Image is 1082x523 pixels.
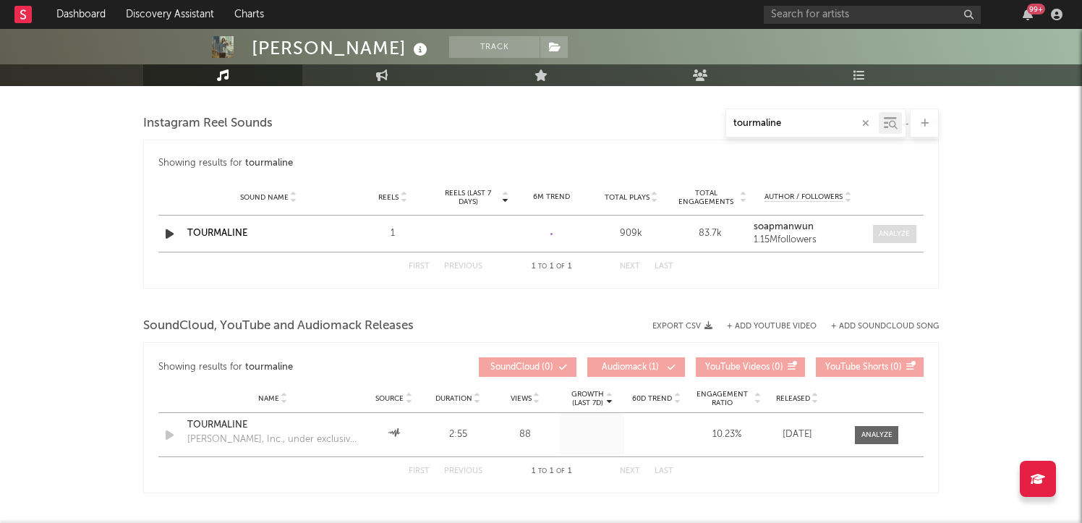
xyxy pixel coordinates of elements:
button: SoundCloud(0) [479,357,576,377]
button: Previous [444,467,482,475]
button: Audiomack(1) [587,357,685,377]
button: First [409,263,430,271]
span: Source [375,394,404,403]
div: 1 1 1 [511,258,591,276]
span: Sound Name [240,193,289,202]
span: SoundCloud [490,363,540,372]
button: Next [620,263,640,271]
span: ( 0 ) [488,363,555,372]
span: Total Engagements [675,189,738,206]
span: to [538,468,547,475]
span: Reels [378,193,399,202]
span: Name [258,394,279,403]
div: Showing results for [158,357,479,377]
span: of [556,263,565,270]
div: + Add YouTube Video [712,323,817,331]
p: Growth [571,390,604,399]
div: 88 [494,428,557,442]
button: Next [620,467,640,475]
button: Export CSV [652,322,712,331]
div: 6M Trend [516,192,588,203]
div: 909k [595,226,668,241]
div: 10.23 % [692,428,761,442]
div: 2:55 [430,428,487,442]
span: to [538,263,547,270]
span: ( 0 ) [825,363,902,372]
input: Search by song name or URL [726,118,879,129]
span: 60D Trend [632,394,672,403]
button: Track [449,36,540,58]
span: of [556,468,565,475]
span: YouTube Videos [705,363,770,372]
strong: soapmanwun [754,222,814,231]
span: Released [776,394,810,403]
span: Duration [435,394,472,403]
div: 99 + [1027,4,1045,14]
button: + Add YouTube Video [727,323,817,331]
span: Author / Followers [764,192,843,202]
button: YouTube Shorts(0) [816,357,924,377]
button: + Add SoundCloud Song [831,323,939,331]
div: tourmaline [245,155,293,172]
span: ( 1 ) [597,363,663,372]
span: Audiomack [602,363,647,372]
div: 83.7k [675,226,747,241]
button: Last [655,263,673,271]
input: Search for artists [764,6,981,24]
span: Reels (last 7 days) [436,189,500,206]
div: 1.15M followers [754,235,862,245]
a: TOURMALINE [187,229,247,238]
div: 1 [357,226,429,241]
span: YouTube Shorts [825,363,888,372]
button: 99+ [1023,9,1033,20]
span: Total Plays [605,193,649,202]
div: tourmaline [245,359,293,376]
div: [PERSON_NAME] [252,36,431,60]
span: Engagement Ratio [692,390,752,407]
button: Last [655,467,673,475]
p: (Last 7d) [571,399,604,407]
a: soapmanwun [754,222,862,232]
button: Previous [444,263,482,271]
span: ( 0 ) [705,363,783,372]
div: [DATE] [768,428,826,442]
div: [PERSON_NAME], Inc., under exclusive license to Warner Records Inc. [187,433,358,447]
button: First [409,467,430,475]
button: + Add SoundCloud Song [817,323,939,331]
div: 1 1 1 [511,463,591,480]
button: YouTube Videos(0) [696,357,805,377]
span: Views [511,394,532,403]
span: SoundCloud, YouTube and Audiomack Releases [143,318,414,335]
div: Showing results for [158,155,924,172]
a: TOURMALINE [187,418,358,433]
